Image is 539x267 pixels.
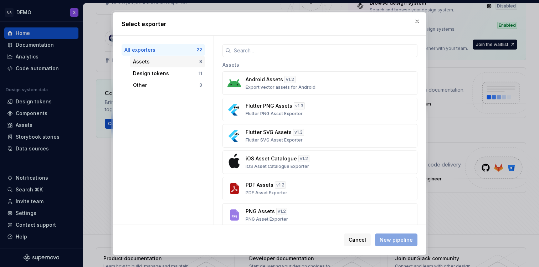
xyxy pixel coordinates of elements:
[133,70,199,77] div: Design tokens
[246,164,309,169] p: iOS Asset Catalogue Exporter
[130,79,205,91] button: Other3
[246,129,292,136] p: Flutter SVG Assets
[199,82,202,88] div: 3
[293,129,304,136] div: v 1.3
[246,76,283,83] p: Android Assets
[130,56,205,67] button: Assets8
[231,44,417,57] input: Search...
[199,71,202,76] div: 11
[222,71,417,95] button: Android Assetsv1.2Export vector assets for Android
[246,190,287,196] p: PDF Asset Exporter
[349,236,366,243] span: Cancel
[294,102,305,109] div: v 1.3
[222,150,417,174] button: iOS Asset Cataloguev1.2iOS Asset Catalogue Exporter
[196,47,202,53] div: 22
[246,155,297,162] p: iOS Asset Catalogue
[344,233,371,246] button: Cancel
[199,59,202,65] div: 8
[246,181,273,189] p: PDF Assets
[246,208,275,215] p: PNG Assets
[275,181,286,189] div: v 1.2
[246,102,292,109] p: Flutter PNG Assets
[222,57,417,71] div: Assets
[122,44,205,56] button: All exporters22
[276,208,287,215] div: v 1.2
[246,111,303,117] p: Flutter PNG Asset Exporter
[122,20,417,28] h2: Select exporter
[222,177,417,200] button: PDF Assetsv1.2PDF Asset Exporter
[130,68,205,79] button: Design tokens11
[246,84,315,90] p: Export vector assets for Android
[284,76,296,83] div: v 1.2
[133,82,199,89] div: Other
[298,155,309,162] div: v 1.2
[133,58,199,65] div: Assets
[222,124,417,148] button: Flutter SVG Assetsv1.3Flutter SVG Asset Exporter
[222,203,417,227] button: PNG Assetsv1.2PNG Asset Exporter
[124,46,196,53] div: All exporters
[246,137,303,143] p: Flutter SVG Asset Exporter
[246,216,288,222] p: PNG Asset Exporter
[222,98,417,121] button: Flutter PNG Assetsv1.3Flutter PNG Asset Exporter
